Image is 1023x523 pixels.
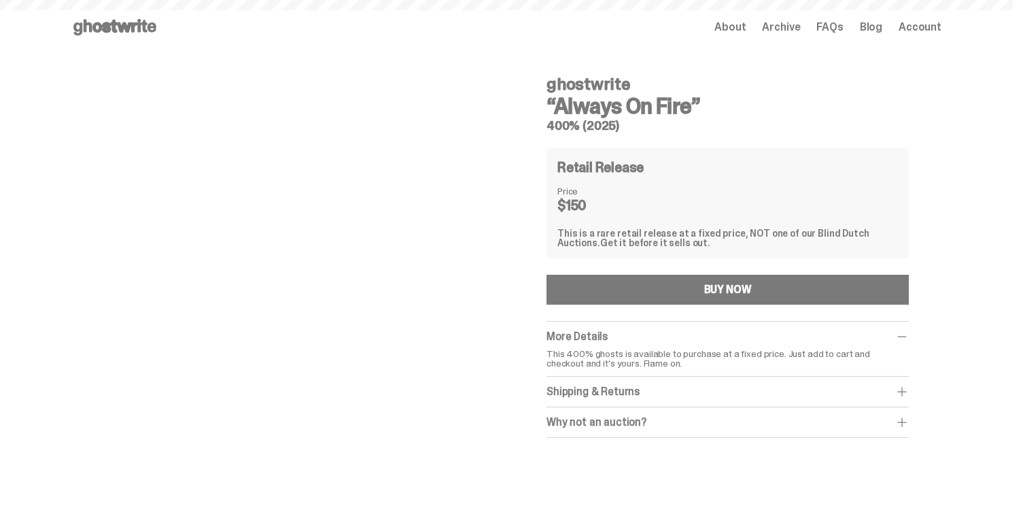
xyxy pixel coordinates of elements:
[762,22,800,33] a: Archive
[547,349,909,368] p: This 400% ghosts is available to purchase at a fixed price. Just add to cart and checkout and it'...
[860,22,882,33] a: Blog
[547,95,909,117] h3: “Always On Fire”
[547,385,909,399] div: Shipping & Returns
[547,416,909,429] div: Why not an auction?
[557,229,898,248] div: This is a rare retail release at a fixed price, NOT one of our Blind Dutch Auctions.
[547,76,909,92] h4: ghostwrite
[816,22,843,33] a: FAQs
[547,120,909,132] h5: 400% (2025)
[557,186,625,196] dt: Price
[557,199,625,212] dd: $150
[704,284,752,295] div: BUY NOW
[899,22,941,33] a: Account
[600,237,710,249] span: Get it before it sells out.
[557,161,644,174] h4: Retail Release
[714,22,746,33] a: About
[547,275,909,305] button: BUY NOW
[547,329,608,343] span: More Details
